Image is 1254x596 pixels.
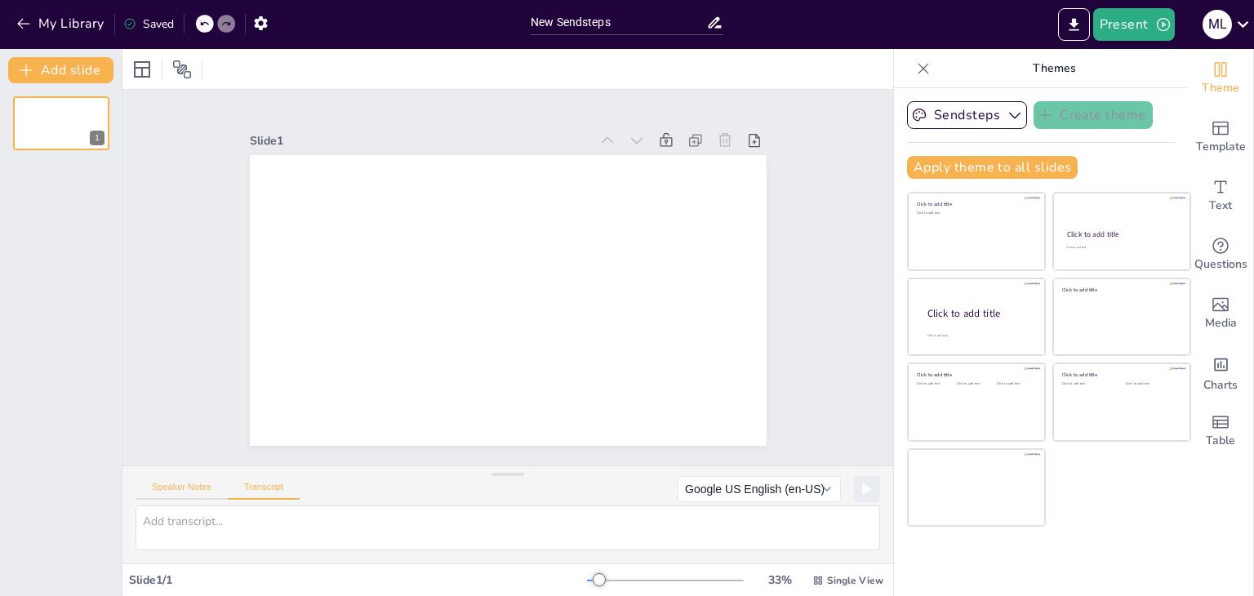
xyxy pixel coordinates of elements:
span: Charts [1203,376,1238,394]
button: Add slide [8,57,113,83]
div: Click to add text [1062,382,1114,386]
p: Themes [936,49,1172,88]
div: Get real-time input from your audience [1188,225,1253,284]
div: Slide 1 / 1 [129,572,587,588]
button: Transcript [228,482,300,500]
button: Export to PowerPoint [1058,8,1090,41]
div: Add ready made slides [1188,108,1253,167]
div: Change the overall theme [1188,49,1253,108]
button: Apply theme to all slides [907,156,1078,179]
span: Text [1209,197,1232,215]
span: Table [1206,432,1235,450]
span: Questions [1194,256,1247,274]
div: Click to add title [917,371,1034,378]
div: 33 % [760,572,799,588]
div: 1 [13,96,109,150]
div: Add text boxes [1188,167,1253,225]
span: Template [1196,138,1246,156]
button: Sendsteps [907,101,1027,129]
div: Layout [129,56,155,82]
div: Click to add text [917,382,954,386]
div: Click to add title [927,307,1032,321]
span: Position [172,60,192,79]
div: Add charts and graphs [1188,343,1253,402]
div: Click to add text [1066,246,1175,250]
div: Click to add text [997,382,1034,386]
div: Saved [123,16,174,32]
div: Click to add text [957,382,994,386]
div: M L [1203,10,1232,39]
button: Present [1093,8,1175,41]
input: Insert title [531,11,706,34]
button: Create theme [1034,101,1153,129]
button: M L [1203,8,1232,41]
div: Add images, graphics, shapes or video [1188,284,1253,343]
button: My Library [12,11,111,37]
button: Play [854,476,880,502]
button: Speaker Notes [136,482,228,500]
div: Click to add title [917,201,1034,207]
div: Click to add title [1062,371,1179,378]
span: Media [1205,314,1237,332]
div: 1 [90,131,104,145]
div: Click to add title [1067,229,1176,239]
div: Click to add body [927,334,1030,338]
span: Single View [827,574,883,587]
span: Theme [1202,79,1239,97]
div: Add a table [1188,402,1253,460]
button: Google US English (en-US) [678,476,841,502]
div: Click to add text [1126,382,1177,386]
div: Click to add title [1062,286,1179,292]
div: Slide 1 [250,133,590,149]
div: Click to add text [917,211,1034,216]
